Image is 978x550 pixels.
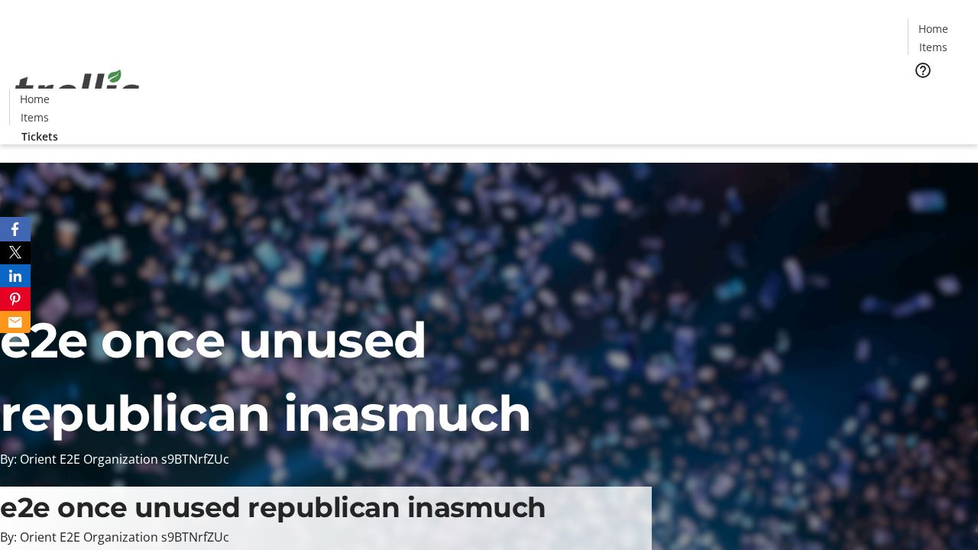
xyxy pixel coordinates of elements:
span: Home [20,91,50,107]
img: Orient E2E Organization s9BTNrfZUc's Logo [9,53,145,129]
span: Tickets [920,89,957,105]
span: Items [919,39,947,55]
span: Tickets [21,128,58,144]
a: Home [908,21,957,37]
a: Tickets [9,128,70,144]
a: Items [10,109,59,125]
span: Home [918,21,948,37]
span: Items [21,109,49,125]
a: Tickets [908,89,969,105]
a: Items [908,39,957,55]
button: Help [908,55,938,86]
a: Home [10,91,59,107]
